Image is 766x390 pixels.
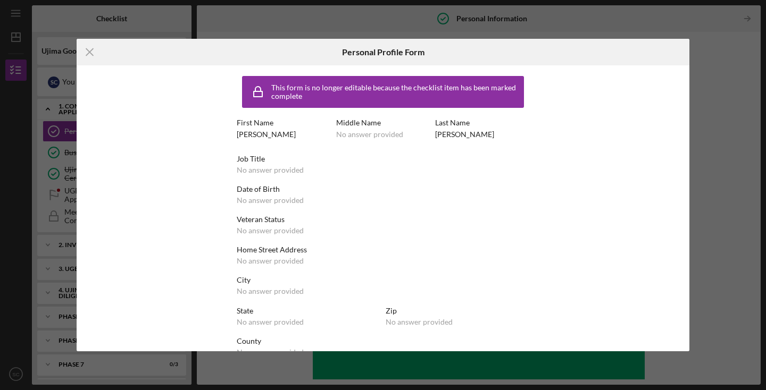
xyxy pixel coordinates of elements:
[237,318,304,326] div: No answer provided
[237,257,304,265] div: No answer provided
[237,337,529,345] div: County
[435,130,494,139] div: [PERSON_NAME]
[336,118,430,127] div: Middle Name
[237,118,331,127] div: First Name
[237,287,304,295] div: No answer provided
[386,318,453,326] div: No answer provided
[237,130,296,139] div: [PERSON_NAME]
[237,196,304,205] div: No answer provided
[386,307,529,315] div: Zip
[237,155,529,163] div: Job Title
[336,130,403,139] div: No answer provided
[237,226,304,235] div: No answer provided
[237,307,380,315] div: State
[237,245,529,254] div: Home Street Address
[435,118,529,127] div: Last Name
[237,185,529,193] div: Date of Birth
[342,47,424,57] h6: Personal Profile Form
[237,215,529,224] div: Veteran Status
[237,276,529,284] div: City
[237,348,304,357] div: No answer provided
[237,166,304,174] div: No answer provided
[271,83,521,100] div: This form is no longer editable because the checklist item has been marked complete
